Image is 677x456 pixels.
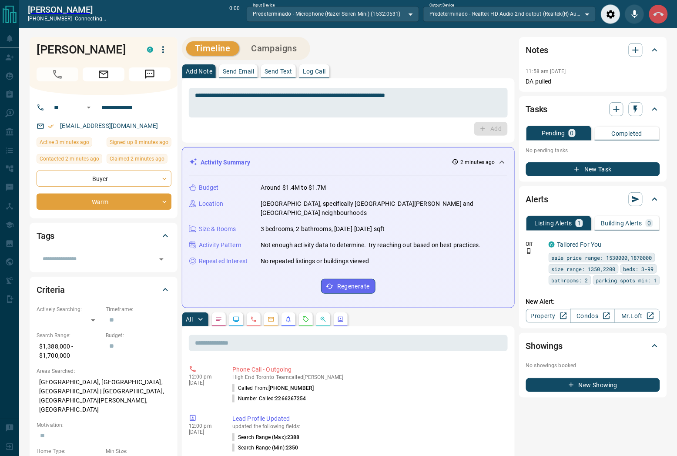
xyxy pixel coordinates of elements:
div: Criteria [37,279,171,300]
p: [DATE] [189,380,219,386]
button: Timeline [186,41,239,56]
div: Mon Sep 15 2025 [107,154,171,166]
label: Input Device [253,3,275,8]
svg: Opportunities [320,316,327,323]
div: Activity Summary2 minutes ago [189,154,507,171]
p: Phone Call - Outgoing [232,365,504,374]
p: 1 [577,220,581,226]
p: Search Range (Max) : [232,433,300,441]
span: Message [129,67,171,81]
p: No showings booked [526,362,660,369]
span: Active 3 minutes ago [40,138,89,147]
p: [GEOGRAPHIC_DATA], specifically [GEOGRAPHIC_DATA][PERSON_NAME] and [GEOGRAPHIC_DATA] neighbourhoods [261,199,507,218]
h2: Alerts [526,192,549,206]
button: Regenerate [321,279,375,294]
p: Log Call [303,68,326,74]
div: Tags [37,225,171,246]
h2: Criteria [37,283,65,297]
p: [PHONE_NUMBER] - [28,15,106,23]
span: sale price range: 1530000,1870000 [552,253,652,262]
div: Predeterminado - Realtek HD Audio 2nd output (Realtek(R) Audio) [423,7,596,21]
a: [EMAIL_ADDRESS][DOMAIN_NAME] [60,122,158,129]
div: condos.ca [147,47,153,53]
p: [DATE] [189,429,219,435]
span: [PHONE_NUMBER] [268,385,314,391]
p: Repeated Interest [199,257,248,266]
p: Timeframe: [106,305,171,313]
span: 2350 [286,445,298,451]
p: Search Range (Min) : [232,444,298,452]
span: Contacted 2 minutes ago [40,154,99,163]
span: bathrooms: 2 [552,276,588,285]
h2: Tags [37,229,54,243]
svg: Requests [302,316,309,323]
p: Budget: [106,332,171,339]
p: 11:58 am [DATE] [526,68,566,74]
p: Send Text [265,68,292,74]
p: 0 [647,220,651,226]
p: Areas Searched: [37,367,171,375]
p: Not enough activity data to determine. Try reaching out based on best practices. [261,241,481,250]
p: 2 minutes ago [460,158,495,166]
p: Number Called: [232,395,306,402]
button: Campaigns [243,41,306,56]
p: 12:00 pm [189,374,219,380]
svg: Listing Alerts [285,316,292,323]
div: Predeterminado - Microphone (Razer Seiren Mini) (1532:0531) [247,7,419,21]
div: Buyer [37,171,171,187]
p: 3 bedrooms, 2 bathrooms, [DATE]-[DATE] sqft [261,225,385,234]
p: Add Note [186,68,212,74]
span: 2266267254 [275,396,306,402]
p: High End Toronto Team called [PERSON_NAME] [232,374,504,380]
div: End Call [649,4,668,24]
p: Location [199,199,223,208]
p: [GEOGRAPHIC_DATA], [GEOGRAPHIC_DATA], [GEOGRAPHIC_DATA] | [GEOGRAPHIC_DATA], [GEOGRAPHIC_DATA][PE... [37,375,171,417]
svg: Agent Actions [337,316,344,323]
div: Showings [526,335,660,356]
a: Mr.Loft [615,309,660,323]
p: Budget [199,183,219,192]
p: New Alert: [526,297,660,306]
p: No pending tasks [526,144,660,157]
span: connecting... [75,16,106,22]
p: Called From: [232,384,314,392]
h2: Notes [526,43,549,57]
p: Activity Summary [201,158,250,167]
div: Alerts [526,189,660,210]
button: Open [155,253,168,265]
svg: Emails [268,316,275,323]
svg: Push Notification Only [526,248,532,254]
svg: Calls [250,316,257,323]
p: Motivation: [37,421,171,429]
p: 12:00 pm [189,423,219,429]
h2: Tasks [526,102,548,116]
p: Size & Rooms [199,225,236,234]
p: DA pulled [526,77,660,86]
p: Off [526,240,543,248]
svg: Notes [215,316,222,323]
p: Actively Searching: [37,305,101,313]
div: Warm [37,194,171,210]
div: Notes [526,40,660,60]
div: Mon Sep 15 2025 [37,154,102,166]
span: Call [37,67,78,81]
div: condos.ca [549,241,555,248]
a: Property [526,309,571,323]
button: New Showing [526,378,660,392]
p: Completed [612,131,643,137]
div: Mon Sep 15 2025 [37,137,102,150]
a: Tailored For You [557,241,602,248]
h2: [PERSON_NAME] [28,4,106,15]
span: Email [83,67,124,81]
div: Mon Sep 15 2025 [107,137,171,150]
button: Open [84,102,94,113]
button: New Task [526,162,660,176]
a: Condos [570,309,615,323]
svg: Email Verified [48,123,54,129]
span: Claimed 2 minutes ago [110,154,164,163]
span: size range: 1350,2200 [552,265,616,273]
p: Pending [542,130,565,136]
span: parking spots min: 1 [596,276,657,285]
p: All [186,316,193,322]
p: 0:00 [229,4,240,24]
